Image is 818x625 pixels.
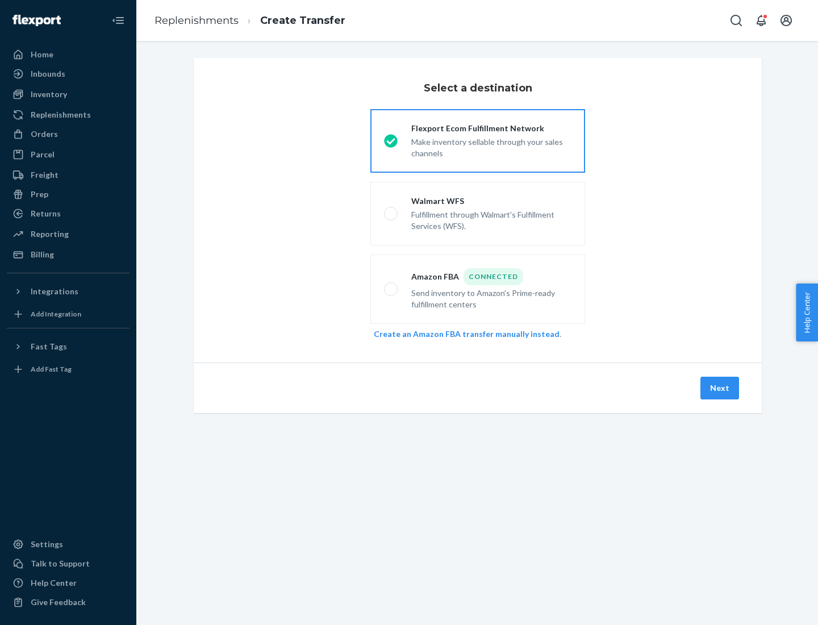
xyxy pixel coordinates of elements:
a: Inventory [7,85,130,103]
a: Add Integration [7,305,130,323]
div: Inbounds [31,68,65,80]
div: Settings [31,539,63,550]
a: Create an Amazon FBA transfer manually instead [374,329,560,339]
button: Open account menu [775,9,798,32]
div: Fast Tags [31,341,67,352]
div: Connected [464,268,523,285]
a: Prep [7,185,130,203]
div: Add Fast Tag [31,364,72,374]
a: Replenishments [155,14,239,27]
button: Open Search Box [725,9,748,32]
button: Help Center [796,284,818,341]
div: Add Integration [31,309,81,319]
a: Freight [7,166,130,184]
img: Flexport logo [12,15,61,26]
div: Talk to Support [31,558,90,569]
a: Orders [7,125,130,143]
div: . [374,328,582,340]
ol: breadcrumbs [145,4,354,37]
div: Reporting [31,228,69,240]
button: Close Navigation [107,9,130,32]
div: Home [31,49,53,60]
div: Replenishments [31,109,91,120]
a: Add Fast Tag [7,360,130,378]
button: Give Feedback [7,593,130,611]
button: Next [700,377,739,399]
a: Create Transfer [260,14,345,27]
a: Parcel [7,145,130,164]
div: Amazon FBA [411,268,571,285]
div: Inventory [31,89,67,100]
div: Orders [31,128,58,140]
div: Walmart WFS [411,195,571,207]
a: Inbounds [7,65,130,83]
a: Billing [7,245,130,264]
div: Prep [31,189,48,200]
a: Settings [7,535,130,553]
a: Talk to Support [7,555,130,573]
div: Send inventory to Amazon's Prime-ready fulfillment centers [411,285,571,310]
a: Home [7,45,130,64]
div: Integrations [31,286,78,297]
a: Replenishments [7,106,130,124]
button: Integrations [7,282,130,301]
div: Give Feedback [31,597,86,608]
div: Freight [31,169,59,181]
div: Parcel [31,149,55,160]
a: Help Center [7,574,130,592]
div: Help Center [31,577,77,589]
button: Fast Tags [7,338,130,356]
div: Fulfillment through Walmart's Fulfillment Services (WFS). [411,207,571,232]
a: Returns [7,205,130,223]
div: Returns [31,208,61,219]
div: Billing [31,249,54,260]
a: Reporting [7,225,130,243]
div: Flexport Ecom Fulfillment Network [411,123,571,134]
button: Open notifications [750,9,773,32]
h3: Select a destination [424,81,532,95]
div: Make inventory sellable through your sales channels [411,134,571,159]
